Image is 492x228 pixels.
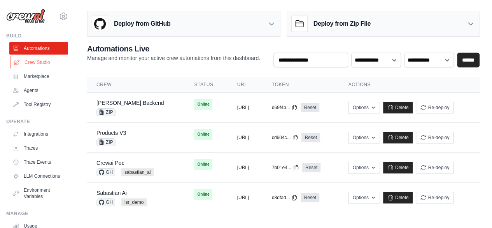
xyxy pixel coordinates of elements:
[348,192,380,203] button: Options
[10,56,69,69] a: Crew Studio
[96,190,127,196] a: Sabastian Ai
[348,102,380,113] button: Options
[9,142,68,154] a: Traces
[263,77,339,93] th: Token
[194,159,212,170] span: Online
[87,77,185,93] th: Crew
[9,156,68,168] a: Trace Events
[416,162,453,173] button: Re-deploy
[185,77,228,93] th: Status
[96,160,124,166] a: Crewai Poc
[96,108,116,116] span: ZIP
[383,192,413,203] a: Delete
[194,99,212,110] span: Online
[339,77,480,93] th: Actions
[9,98,68,111] a: Tool Registry
[272,134,299,141] button: cd604c...
[6,118,68,125] div: Operate
[121,198,147,206] span: isr_demo
[416,192,453,203] button: Re-deploy
[6,9,45,24] img: Logo
[301,103,319,112] a: Reset
[6,210,68,217] div: Manage
[9,128,68,140] a: Integrations
[9,170,68,182] a: LLM Connections
[383,132,413,143] a: Delete
[9,184,68,203] a: Environment Variables
[383,102,413,113] a: Delete
[272,104,298,111] button: d69f4b...
[194,129,212,140] span: Online
[9,42,68,55] a: Automations
[92,16,108,32] img: GitHub Logo
[96,168,115,176] span: GH
[416,102,453,113] button: Re-deploy
[9,84,68,97] a: Agents
[228,77,262,93] th: URL
[272,164,299,171] button: 7b01e4...
[301,193,319,202] a: Reset
[121,168,154,176] span: sabastian_ai
[96,138,116,146] span: ZIP
[348,162,380,173] button: Options
[302,163,320,172] a: Reset
[383,162,413,173] a: Delete
[194,189,212,200] span: Online
[313,19,371,28] h3: Deploy from Zip File
[9,70,68,83] a: Marketplace
[272,194,298,201] button: d8dfad...
[348,132,380,143] button: Options
[87,54,260,62] p: Manage and monitor your active crew automations from this dashboard.
[96,198,115,206] span: GH
[96,130,126,136] a: Products V3
[96,100,164,106] a: [PERSON_NAME] Backend
[416,132,453,143] button: Re-deploy
[6,33,68,39] div: Build
[114,19,170,28] h3: Deploy from GitHub
[87,43,260,54] h2: Automations Live
[301,133,320,142] a: Reset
